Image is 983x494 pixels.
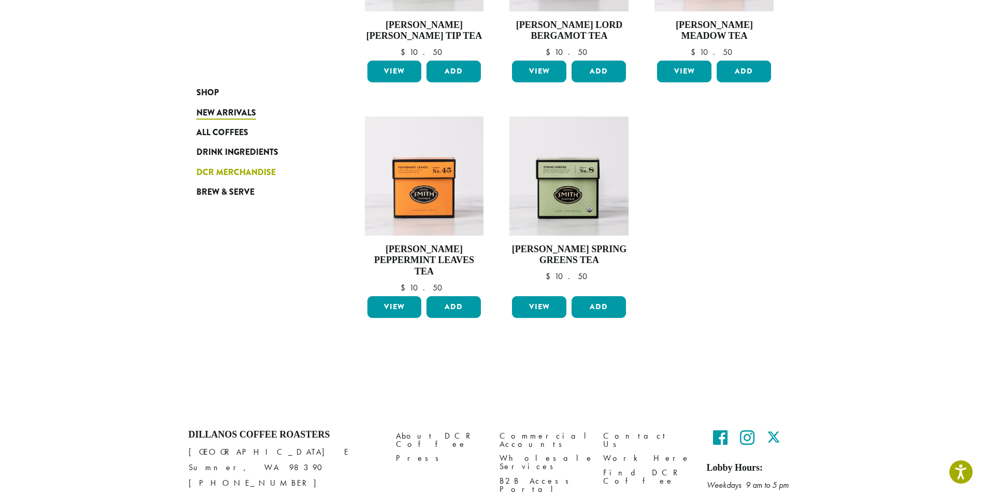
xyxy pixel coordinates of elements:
[500,429,588,452] a: Commercial Accounts
[365,117,484,292] a: [PERSON_NAME] Peppermint Leaves Tea $10.50
[396,429,484,452] a: About DCR Coffee
[603,466,691,488] a: Find DCR Coffee
[196,182,321,202] a: Brew & Serve
[657,61,711,82] a: View
[691,47,700,57] span: $
[396,452,484,466] a: Press
[196,103,321,122] a: New Arrivals
[509,117,629,236] img: Spring-Greens-Signature-Green-Carton-2023.jpg
[401,47,409,57] span: $
[717,61,771,82] button: Add
[196,146,278,159] span: Drink Ingredients
[691,47,737,57] bdi: 10.50
[196,186,254,199] span: Brew & Serve
[509,244,629,266] h4: [PERSON_NAME] Spring Greens Tea
[572,296,626,318] button: Add
[512,296,566,318] a: View
[196,107,256,120] span: New Arrivals
[364,117,483,236] img: Peppermint-Signature-Herbal-Carton-2023.jpg
[196,83,321,103] a: Shop
[500,452,588,474] a: Wholesale Services
[196,163,321,182] a: DCR Merchandise
[196,142,321,162] a: Drink Ingredients
[546,271,554,282] span: $
[426,61,481,82] button: Add
[654,20,774,42] h4: [PERSON_NAME] Meadow Tea
[707,462,795,474] h5: Lobby Hours:
[572,61,626,82] button: Add
[546,271,592,282] bdi: 10.50
[401,282,447,293] bdi: 10.50
[196,123,321,142] a: All Coffees
[603,452,691,466] a: Work Here
[512,61,566,82] a: View
[189,429,380,441] h4: Dillanos Coffee Roasters
[401,47,447,57] bdi: 10.50
[509,117,629,292] a: [PERSON_NAME] Spring Greens Tea $10.50
[546,47,592,57] bdi: 10.50
[365,244,484,278] h4: [PERSON_NAME] Peppermint Leaves Tea
[365,20,484,42] h4: [PERSON_NAME] [PERSON_NAME] Tip Tea
[367,296,422,318] a: View
[509,20,629,42] h4: [PERSON_NAME] Lord Bergamot Tea
[546,47,554,57] span: $
[196,166,276,179] span: DCR Merchandise
[401,282,409,293] span: $
[367,61,422,82] a: View
[196,86,219,99] span: Shop
[196,126,248,139] span: All Coffees
[189,444,380,491] p: [GEOGRAPHIC_DATA] E Sumner, WA 98390 [PHONE_NUMBER]
[426,296,481,318] button: Add
[603,429,691,452] a: Contact Us
[707,480,789,490] em: Weekdays 9 am to 5 pm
